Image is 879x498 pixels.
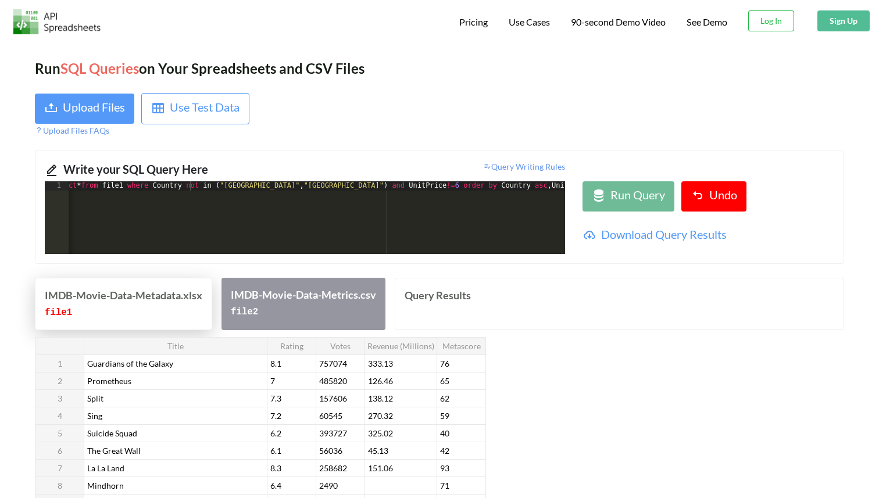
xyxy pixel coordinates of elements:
span: 2490 [317,478,340,493]
span: 93 [438,461,452,475]
span: 757074 [317,356,349,371]
span: La La Land [85,461,127,475]
span: 62 [438,391,452,406]
div: Upload Files [63,98,125,119]
span: 333.13 [366,356,395,371]
th: Revenue (Millions) [365,337,437,354]
div: Run on Your Spreadsheets and CSV Files [35,58,844,79]
span: 40 [438,426,452,440]
th: Title [84,337,267,354]
code: file 1 [45,307,72,318]
span: 7.2 [268,409,284,423]
span: 157606 [317,391,349,406]
span: Use Cases [509,16,550,27]
div: Download Query Results [601,225,834,246]
div: Undo [709,186,737,207]
span: 65 [438,374,452,388]
div: Run Query [610,186,665,207]
span: 60545 [317,409,345,423]
button: Sign Up [817,10,870,31]
th: 3 [35,389,84,407]
span: 270.32 [366,409,395,423]
button: Upload Files [35,94,134,124]
span: Pricing [459,16,488,27]
div: Query Results [395,278,844,330]
span: 393727 [317,426,349,440]
span: 45.13 [366,443,391,458]
th: Votes [316,337,365,354]
span: Sing [85,409,105,423]
span: 7 [268,374,277,388]
span: Mindhorn [85,478,126,493]
button: Use Test Data [141,93,249,124]
span: 76 [438,356,452,371]
span: 258682 [317,461,349,475]
div: Use Test Data [170,98,240,119]
img: Logo.png [13,9,101,34]
span: Suicide Squad [85,426,140,440]
div: 1 [45,181,69,191]
span: 7.3 [268,391,284,406]
th: 7 [35,459,84,476]
button: Run Query [583,181,674,212]
th: 6 [35,442,84,459]
span: SQL Queries [60,60,139,77]
div: Write your SQL Query Here [63,160,296,181]
th: 5 [35,424,84,442]
th: 4 [35,407,84,424]
span: Prometheus [85,374,134,388]
span: 90-second Demo Video [571,17,666,27]
span: Guardians of the Galaxy [85,356,176,371]
span: 56036 [317,443,345,458]
span: Upload Files FAQs [35,126,109,135]
span: 6.4 [268,478,284,493]
span: Split [85,391,106,406]
button: Undo [681,181,746,212]
span: 6.1 [268,443,284,458]
a: See Demo [687,16,727,28]
span: 6.2 [268,426,284,440]
span: 71 [438,478,452,493]
th: 2 [35,372,84,389]
th: Metascore [437,337,486,354]
span: 59 [438,409,452,423]
span: 8.3 [268,461,284,475]
span: 126.46 [366,374,395,388]
span: 8.1 [268,356,284,371]
th: 8 [35,476,84,494]
span: Query Writing Rules [483,162,565,171]
div: IMDB-Movie-Data-Metadata.xlsx [45,288,202,303]
span: 325.02 [366,426,395,440]
button: Log In [748,10,794,31]
span: 485820 [317,374,349,388]
div: IMDB-Movie-Data-Metrics.csv [231,287,376,303]
span: The Great Wall [85,443,143,458]
th: 1 [35,354,84,372]
span: 151.06 [366,461,395,475]
span: 42 [438,443,452,458]
th: Rating [267,337,316,354]
span: 138.12 [366,391,395,406]
code: file 2 [231,307,258,317]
